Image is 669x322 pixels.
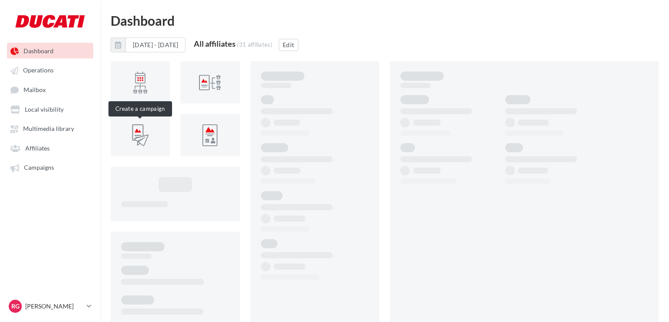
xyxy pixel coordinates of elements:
[23,125,74,133] span: Multimedia library
[11,302,20,311] span: RG
[5,101,95,117] a: Local visibility
[7,298,93,315] a: RG [PERSON_NAME]
[24,164,54,171] span: Campaigns
[5,62,95,78] a: Operations
[5,120,95,136] a: Multimedia library
[237,41,272,48] div: (31 affiliates)
[5,43,95,58] a: Dashboard
[279,39,298,51] button: Edit
[25,302,83,311] p: [PERSON_NAME]
[111,38,186,52] button: [DATE] - [DATE]
[125,38,186,52] button: [DATE] - [DATE]
[5,140,95,156] a: Affiliates
[194,40,236,48] div: All affiliates
[24,86,46,93] span: Mailbox
[25,106,64,113] span: Local visibility
[5,82,95,98] a: Mailbox
[5,159,95,175] a: Campaigns
[24,47,54,55] span: Dashboard
[111,14,659,27] div: Dashboard
[25,144,50,152] span: Affiliates
[108,101,172,116] div: Create a campaign
[23,67,54,74] span: Operations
